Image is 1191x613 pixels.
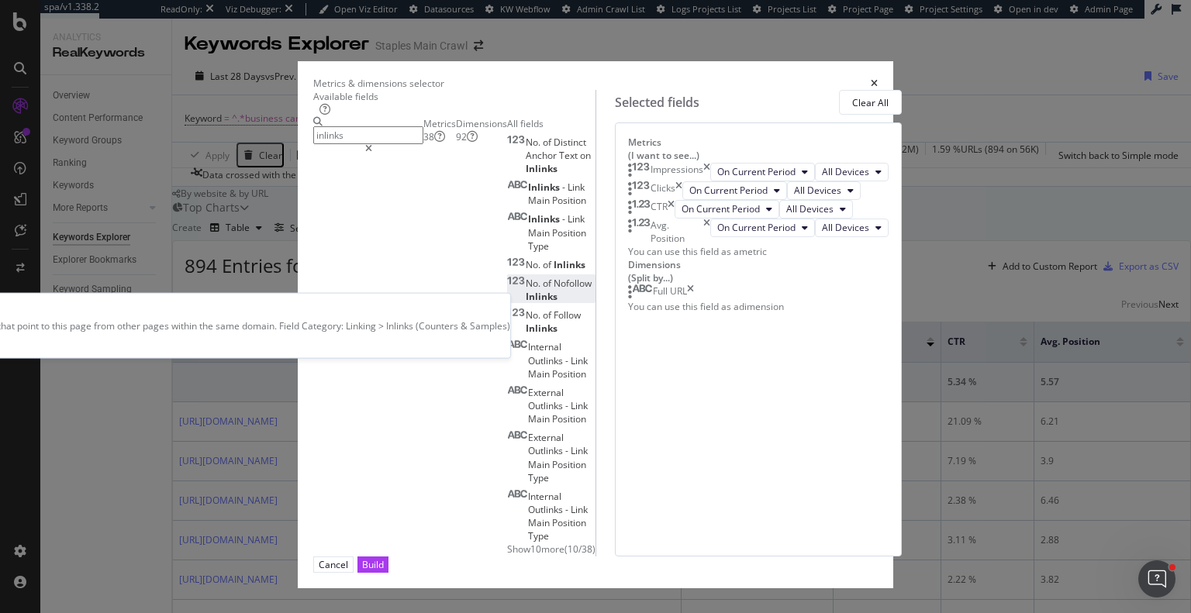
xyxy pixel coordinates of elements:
button: All Devices [815,219,889,237]
span: Text [559,149,580,162]
span: Main [528,412,552,425]
div: Avg. Position [651,219,703,245]
span: Type [528,239,549,253]
span: - [562,212,568,226]
span: Position [552,412,586,425]
span: of [543,308,554,322]
div: modal [298,61,893,588]
span: Link [568,212,585,226]
span: All Devices [786,202,834,215]
span: Inlinks [526,290,558,303]
span: Inlinks [526,322,558,335]
div: Clicks [651,181,675,200]
span: Position [552,367,586,381]
div: CTR [651,200,668,219]
input: Search by field name [313,126,423,144]
span: Follow [554,308,581,322]
span: On Current Period [682,202,760,215]
span: Show 10 more [507,542,564,556]
span: Outlinks [528,399,565,412]
span: Inlinks [526,162,558,175]
div: times [871,77,878,90]
div: Cancel [319,558,348,571]
button: On Current Period [710,219,815,237]
span: 38 [423,130,434,143]
span: Main [528,458,552,471]
div: Full URL [653,284,687,300]
span: of [543,258,554,271]
span: All Devices [822,165,869,178]
button: Clear All [839,90,902,115]
span: No. [526,308,543,322]
span: Link [571,444,588,457]
button: Build [357,556,388,573]
iframe: Intercom live chat [1138,560,1175,598]
span: No. [526,136,543,149]
div: times [687,284,694,300]
span: of [543,136,554,149]
div: (Split by...) [628,271,889,284]
div: brand label [456,130,467,143]
div: Metrics & dimensions selector [313,77,444,90]
span: Main [528,516,552,529]
span: - [565,503,571,516]
span: 92 [456,130,467,143]
span: Main [528,367,552,381]
span: Position [552,194,586,207]
button: On Current Period [675,200,779,219]
span: Anchor [526,149,559,162]
div: CTRtimesOn Current PeriodAll Devices [628,200,889,219]
span: Distinct [554,136,586,149]
span: of [543,277,554,290]
div: times [703,219,710,245]
span: Outlinks [528,444,565,457]
div: Build [362,558,384,571]
span: Link [571,503,588,516]
span: No. [526,277,543,290]
span: Main [528,194,552,207]
span: External [528,431,564,444]
div: Avg. PositiontimesOn Current PeriodAll Devices [628,219,889,245]
div: Dimensions [456,117,507,143]
span: Position [552,226,586,239]
div: Clear All [852,96,889,109]
div: times [675,181,682,200]
button: On Current Period [682,181,787,200]
span: Link [571,354,588,367]
div: Dimensions [628,258,889,284]
span: On Current Period [717,165,796,178]
div: ImpressionstimesOn Current PeriodAll Devices [628,163,889,181]
div: times [703,163,710,181]
span: Type [528,471,549,484]
div: (I want to see...) [628,149,889,162]
span: No. [526,258,543,271]
button: All Devices [787,181,861,200]
div: You can use this field as a dimension [628,300,889,313]
span: Type [528,529,549,542]
span: On Current Period [689,184,768,197]
span: Inlinks [528,212,562,226]
span: - [565,399,571,412]
div: times [668,200,675,219]
span: - [565,444,571,457]
div: ClickstimesOn Current PeriodAll Devices [628,181,889,200]
button: All Devices [815,163,889,181]
span: Outlinks [528,354,565,367]
span: - [562,181,568,194]
span: All Devices [822,221,869,234]
span: Inlinks [554,258,585,271]
div: Full URLtimes [628,284,889,300]
div: brand label [423,130,434,143]
div: Available fields [313,90,595,103]
span: Nofollow [554,277,592,290]
button: On Current Period [710,163,815,181]
span: External [528,386,564,399]
span: Inlinks [528,181,562,194]
div: All fields [507,117,595,130]
span: Link [568,181,585,194]
div: Selected fields [615,94,699,112]
span: Internal [528,490,561,503]
span: All Devices [794,184,841,197]
span: Position [552,458,586,471]
span: ( 10 / 38 ) [564,542,595,556]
